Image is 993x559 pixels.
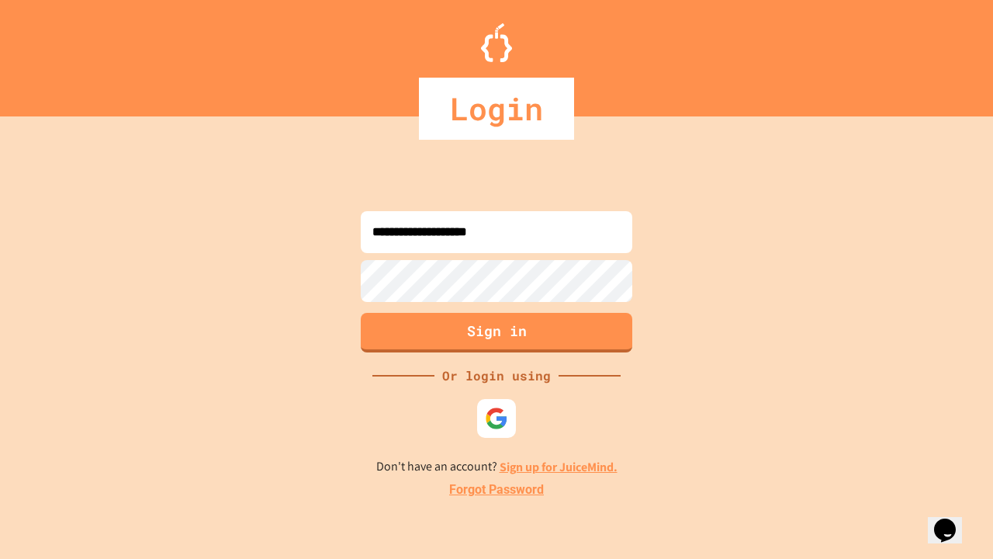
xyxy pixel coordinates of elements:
button: Sign in [361,313,632,352]
iframe: chat widget [928,497,977,543]
img: Logo.svg [481,23,512,62]
img: google-icon.svg [485,407,508,430]
a: Forgot Password [449,481,544,499]
a: Sign up for JuiceMind. [500,459,618,475]
div: Login [419,78,574,140]
p: Don't have an account? [376,457,618,477]
div: Or login using [434,366,559,385]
